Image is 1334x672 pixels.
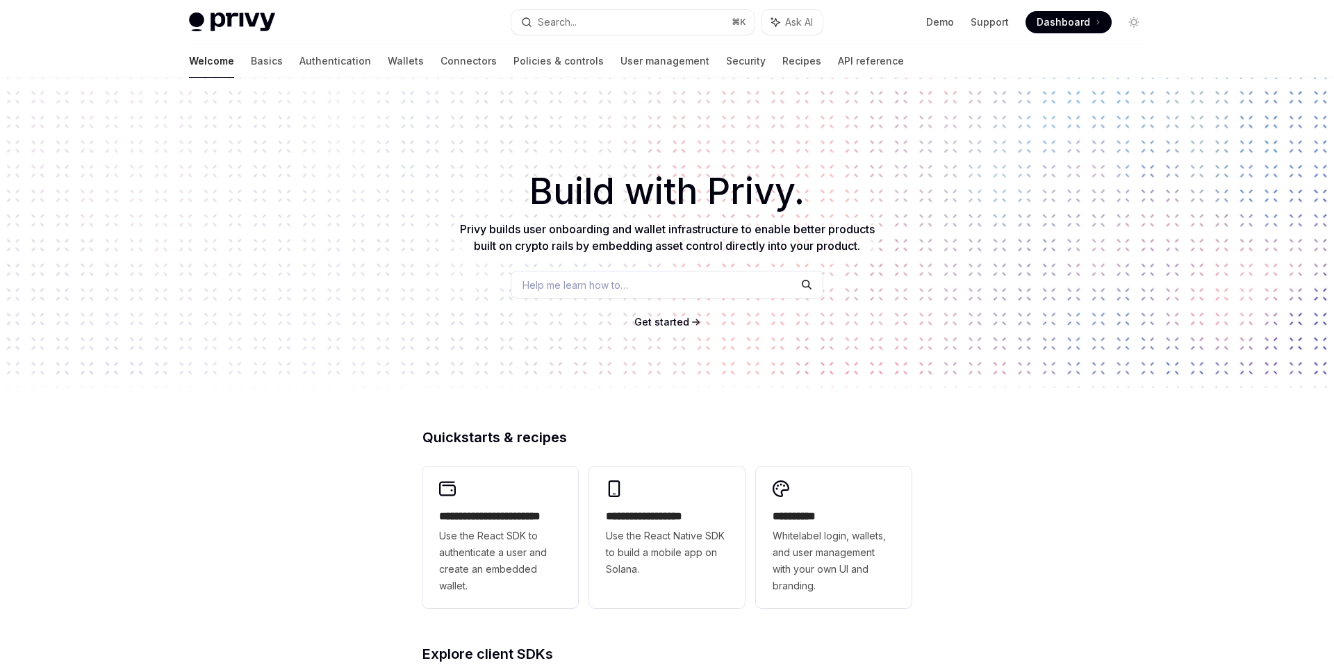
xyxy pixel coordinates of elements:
[251,44,283,78] a: Basics
[440,44,497,78] a: Connectors
[1123,11,1145,33] button: Toggle dark mode
[422,430,567,444] span: Quickstarts & recipes
[838,44,904,78] a: API reference
[620,44,709,78] a: User management
[1037,15,1090,29] span: Dashboard
[388,44,424,78] a: Wallets
[511,10,755,35] button: Search...⌘K
[189,12,275,32] img: light logo
[926,15,954,29] a: Demo
[971,15,1009,29] a: Support
[439,528,561,594] span: Use the React SDK to authenticate a user and create an embedded wallet.
[634,315,689,329] a: Get started
[732,17,746,28] span: ⌘ K
[726,44,766,78] a: Security
[299,44,371,78] a: Authentication
[785,15,813,29] span: Ask AI
[460,222,875,253] span: Privy builds user onboarding and wallet infrastructure to enable better products built on crypto ...
[756,467,912,608] a: **** *****Whitelabel login, wallets, and user management with your own UI and branding.
[422,647,553,661] span: Explore client SDKs
[538,14,577,31] div: Search...
[773,528,895,594] span: Whitelabel login, wallets, and user management with your own UI and branding.
[606,528,728,578] span: Use the React Native SDK to build a mobile app on Solana.
[522,278,628,292] span: Help me learn how to…
[634,316,689,328] span: Get started
[1026,11,1112,33] a: Dashboard
[761,10,823,35] button: Ask AI
[529,179,805,204] span: Build with Privy.
[589,467,745,608] a: **** **** **** ***Use the React Native SDK to build a mobile app on Solana.
[782,44,821,78] a: Recipes
[189,44,234,78] a: Welcome
[513,44,604,78] a: Policies & controls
